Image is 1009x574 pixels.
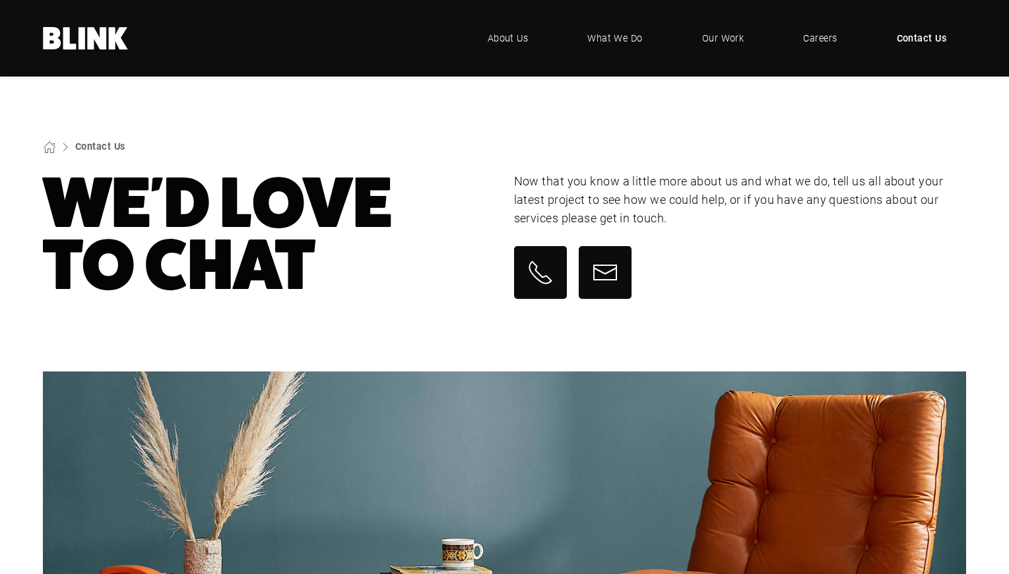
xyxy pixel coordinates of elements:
[514,172,967,228] p: Now that you know a little more about us and what we do, tell us all about your latest project to...
[43,172,496,296] h1: We'd Love To Chat
[682,18,764,58] a: Our Work
[488,31,529,46] span: About Us
[702,31,744,46] span: Our Work
[75,140,125,152] a: Contact Us
[568,18,663,58] a: What We Do
[587,31,643,46] span: What We Do
[43,27,129,49] a: Home
[468,18,548,58] a: About Us
[803,31,837,46] span: Careers
[877,18,967,58] a: Contact Us
[783,18,857,58] a: Careers
[897,31,947,46] span: Contact Us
